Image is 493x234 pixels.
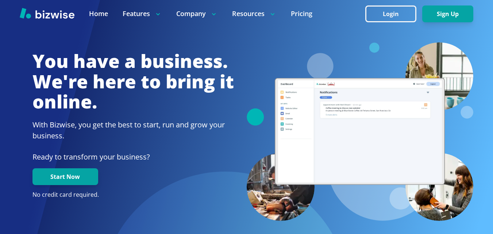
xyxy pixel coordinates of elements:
[32,168,98,185] button: Start Now
[176,9,217,18] p: Company
[32,151,234,162] p: Ready to transform your business?
[89,9,108,18] a: Home
[365,5,416,22] button: Login
[291,9,312,18] a: Pricing
[32,191,234,199] p: No credit card required.
[32,173,98,180] a: Start Now
[365,11,422,18] a: Login
[232,9,276,18] p: Resources
[123,9,162,18] p: Features
[422,11,473,18] a: Sign Up
[20,8,74,19] img: Bizwise Logo
[422,5,473,22] button: Sign Up
[32,51,234,112] h1: You have a business. We're here to bring it online.
[32,119,234,141] h2: With Bizwise, you get the best to start, run and grow your business.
